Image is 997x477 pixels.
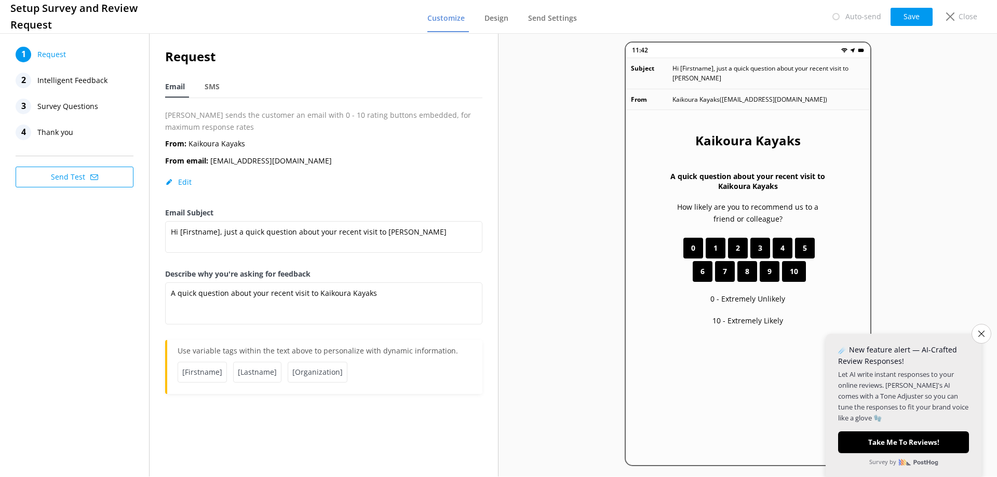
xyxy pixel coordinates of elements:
b: From: [165,139,186,148]
span: 0 [691,242,695,254]
div: 2 [16,73,31,88]
p: Kaikoura Kayaks [165,138,245,149]
button: Send Test [16,167,133,187]
p: 11:42 [632,45,648,55]
span: SMS [205,81,220,92]
img: wifi.png [841,47,847,53]
span: 4 [780,242,785,254]
span: Thank you [37,125,73,140]
p: Kaikoura Kayaks ( [EMAIL_ADDRESS][DOMAIN_NAME] ) [672,94,827,104]
label: Email Subject [165,207,482,219]
div: 1 [16,47,31,62]
p: Use variable tags within the text above to personalize with dynamic information. [178,345,472,362]
span: 5 [803,242,807,254]
p: Hi [Firstname], just a quick question about your recent visit to [PERSON_NAME] [672,63,865,83]
p: [PERSON_NAME] sends the customer an email with 0 - 10 rating buttons embedded, for maximum respon... [165,110,482,133]
p: 10 - Extremely Likely [712,315,783,326]
span: Email [165,81,185,92]
b: From email: [165,156,208,166]
p: From [631,94,672,104]
button: Edit [165,177,192,187]
h3: A quick question about your recent visit to Kaikoura Kayaks [667,171,829,191]
h2: Kaikoura Kayaks [695,131,801,151]
img: battery.png [858,47,864,53]
p: 0 - Extremely Unlikely [710,293,785,305]
p: Close [959,11,977,22]
h2: Request [165,47,482,66]
span: [Lastname] [233,362,281,383]
span: Intelligent Feedback [37,73,107,88]
button: Save [891,8,933,26]
div: 3 [16,99,31,114]
p: Auto-send [845,11,881,22]
span: 10 [790,266,798,277]
img: near-me.png [850,47,856,53]
span: Customize [427,13,465,23]
label: Describe why you're asking for feedback [165,268,482,280]
span: [Firstname] [178,362,227,383]
span: 9 [767,266,772,277]
span: 6 [700,266,705,277]
span: 7 [723,266,727,277]
textarea: A quick question about your recent visit to Kaikoura Kayaks [165,282,482,324]
span: Survey Questions [37,99,98,114]
div: 4 [16,125,31,140]
textarea: Hi [Firstname], just a quick question about your recent visit to [PERSON_NAME] [165,221,482,253]
span: Request [37,47,66,62]
span: Send Settings [528,13,577,23]
p: How likely are you to recommend us to a friend or colleague? [667,201,829,225]
span: 3 [758,242,762,254]
span: [Organization] [288,362,347,383]
p: Subject [631,63,672,83]
span: Design [484,13,508,23]
span: 8 [745,266,749,277]
span: 1 [713,242,718,254]
span: 2 [736,242,740,254]
p: [EMAIL_ADDRESS][DOMAIN_NAME] [165,155,332,167]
